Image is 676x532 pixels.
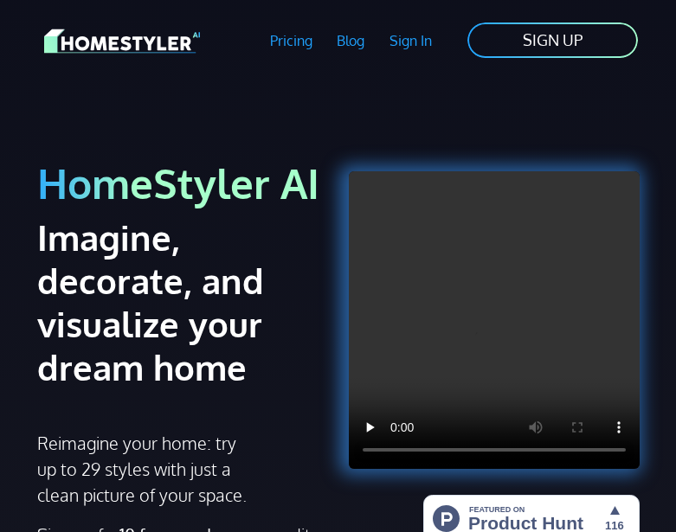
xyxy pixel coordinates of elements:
[37,215,270,388] h2: Imagine, decorate, and visualize your dream home
[466,21,640,60] a: SIGN UP
[44,26,200,56] img: HomeStyler AI logo
[325,21,377,61] a: Blog
[257,21,325,61] a: Pricing
[37,430,255,508] p: Reimagine your home: try up to 29 styles with just a clean picture of your space.
[377,21,445,61] a: Sign In
[37,157,328,208] h1: HomeStyler AI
